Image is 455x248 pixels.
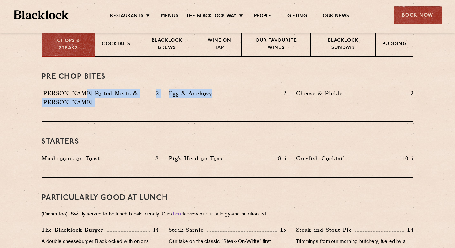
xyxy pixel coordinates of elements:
[173,212,183,217] a: here
[42,73,413,81] h3: Pre Chop Bites
[296,225,355,234] p: Steak and Stout Pie
[399,154,413,163] p: 10.5
[317,37,369,52] p: Blacklock Sundays
[404,226,413,234] p: 14
[152,154,159,163] p: 8
[394,6,442,24] div: Book Now
[254,13,271,20] a: People
[383,41,406,49] p: Pudding
[287,13,307,20] a: Gifting
[161,13,178,20] a: Menus
[42,154,103,163] p: Mushrooms on Toast
[42,138,413,146] h3: Starters
[275,154,286,163] p: 8.5
[49,38,88,52] p: Chops & Steaks
[186,13,237,20] a: The Blacklock Way
[150,226,159,234] p: 14
[42,210,413,219] p: (Dinner too). Swiftly served to be lunch-break-friendly. Click to view our full allergy and nutri...
[110,13,143,20] a: Restaurants
[204,37,235,52] p: Wine on Tap
[169,225,207,234] p: Steak Sarnie
[296,154,348,163] p: Crayfish Cocktail
[169,89,215,98] p: Egg & Anchovy
[169,154,228,163] p: Pig's Head on Toast
[42,225,107,234] p: The Blacklock Burger
[42,194,413,202] h3: PARTICULARLY GOOD AT LUNCH
[102,41,130,49] p: Cocktails
[280,89,286,98] p: 2
[144,37,190,52] p: Blacklock Brews
[296,89,346,98] p: Cheese & Pickle
[277,226,286,234] p: 15
[407,89,413,98] p: 2
[14,10,69,19] img: BL_Textured_Logo-footer-cropped.svg
[153,89,159,98] p: 2
[248,37,304,52] p: Our favourite wines
[323,13,349,20] a: Our News
[42,89,152,107] p: [PERSON_NAME] Potted Meats & [PERSON_NAME]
